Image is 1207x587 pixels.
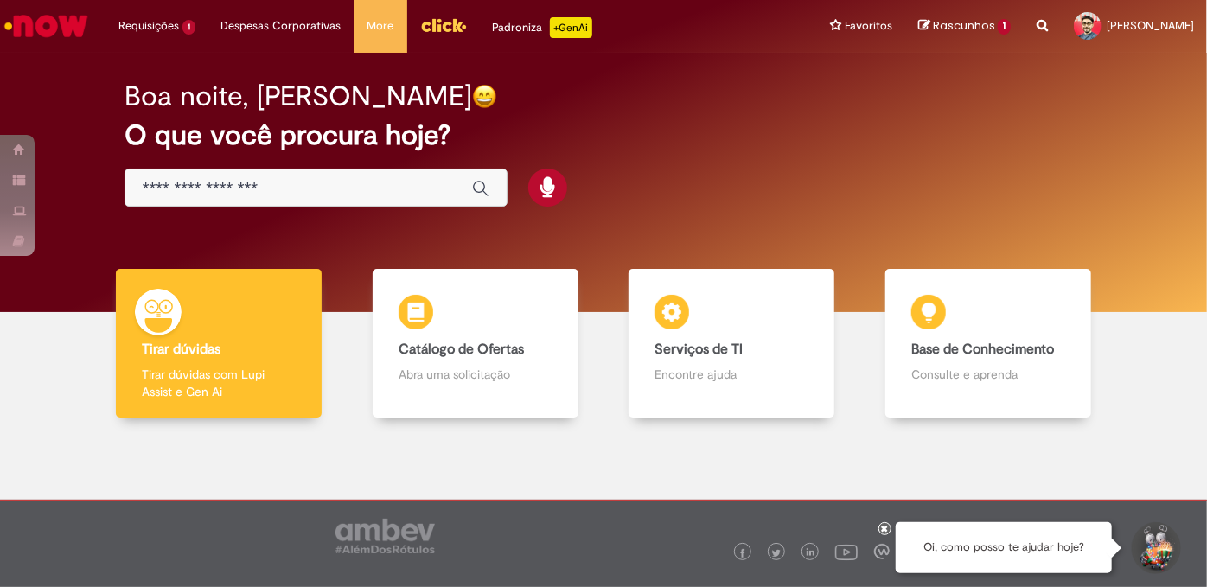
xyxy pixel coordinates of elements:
a: Tirar dúvidas Tirar dúvidas com Lupi Assist e Gen Ai [91,269,348,418]
p: Tirar dúvidas com Lupi Assist e Gen Ai [142,366,296,400]
a: Serviços de TI Encontre ajuda [603,269,860,418]
span: 1 [998,19,1011,35]
span: Requisições [118,17,179,35]
img: logo_footer_ambev_rotulo_gray.png [335,519,435,553]
img: logo_footer_workplace.png [874,544,890,559]
span: Favoritos [845,17,892,35]
button: Iniciar Conversa de Suporte [1129,522,1181,574]
img: logo_footer_youtube.png [835,540,858,563]
a: Base de Conhecimento Consulte e aprenda [860,269,1117,418]
a: Rascunhos [918,18,1011,35]
div: Oi, como posso te ajudar hoje? [896,522,1112,573]
img: click_logo_yellow_360x200.png [420,12,467,38]
span: [PERSON_NAME] [1107,18,1194,33]
h2: O que você procura hoje? [125,120,1082,150]
b: Tirar dúvidas [142,341,220,358]
img: ServiceNow [2,9,91,43]
a: Catálogo de Ofertas Abra uma solicitação [348,269,604,418]
span: More [367,17,394,35]
div: Padroniza [493,17,592,38]
b: Catálogo de Ofertas [399,341,524,358]
img: logo_footer_twitter.png [772,549,781,558]
p: Encontre ajuda [655,366,808,383]
img: happy-face.png [472,84,497,109]
img: logo_footer_facebook.png [738,549,747,558]
p: Abra uma solicitação [399,366,552,383]
img: logo_footer_linkedin.png [807,548,815,558]
p: +GenAi [550,17,592,38]
span: 1 [182,20,195,35]
h2: Boa noite, [PERSON_NAME] [125,81,472,112]
span: Rascunhos [933,17,995,34]
span: Despesas Corporativas [221,17,342,35]
p: Consulte e aprenda [911,366,1065,383]
b: Serviços de TI [655,341,743,358]
b: Base de Conhecimento [911,341,1054,358]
